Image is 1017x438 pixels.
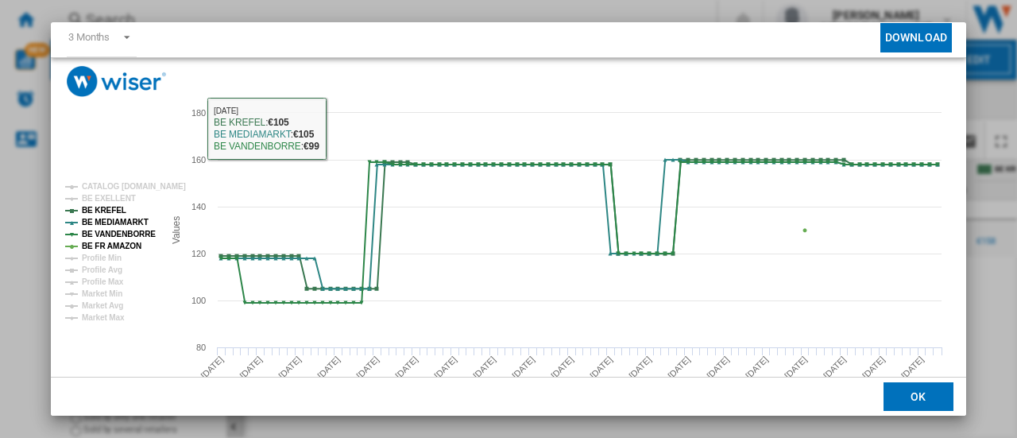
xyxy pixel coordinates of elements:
tspan: [DATE] [744,355,770,381]
img: logo_wiser_300x94.png [67,66,166,97]
md-dialog: Product popup [51,22,966,417]
tspan: Market Max [82,313,125,322]
tspan: 140 [191,202,206,211]
tspan: Market Avg [82,301,123,310]
button: Download [880,23,952,52]
tspan: 100 [191,296,206,305]
tspan: [DATE] [393,355,420,381]
tspan: Profile Avg [82,266,122,274]
tspan: CATALOG [DOMAIN_NAME] [82,182,186,191]
button: OK [884,382,953,411]
tspan: 160 [191,155,206,165]
tspan: Market Min [82,289,122,298]
tspan: [DATE] [627,355,653,381]
tspan: [DATE] [354,355,381,381]
tspan: Values [171,216,182,244]
tspan: [DATE] [471,355,497,381]
tspan: [DATE] [822,355,848,381]
tspan: BE MEDIAMARKT [82,218,149,227]
tspan: 180 [191,108,206,118]
tspan: [DATE] [199,355,225,381]
tspan: Profile Min [82,254,122,262]
tspan: Profile Max [82,277,124,286]
tspan: [DATE] [666,355,692,381]
tspan: 80 [196,343,206,352]
tspan: 120 [191,249,206,258]
tspan: [DATE] [238,355,264,381]
tspan: [DATE] [432,355,458,381]
tspan: [DATE] [860,355,887,381]
tspan: BE FR AMAZON [82,242,141,250]
tspan: BE EXELLENT [82,194,136,203]
tspan: [DATE] [315,355,342,381]
tspan: BE KREFEL [82,206,126,215]
tspan: [DATE] [510,355,536,381]
tspan: [DATE] [549,355,575,381]
tspan: [DATE] [705,355,731,381]
tspan: [DATE] [899,355,926,381]
tspan: BE VANDENBORRE [82,230,156,238]
div: 3 Months [68,31,110,43]
tspan: [DATE] [783,355,809,381]
tspan: [DATE] [276,355,303,381]
tspan: [DATE] [588,355,614,381]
